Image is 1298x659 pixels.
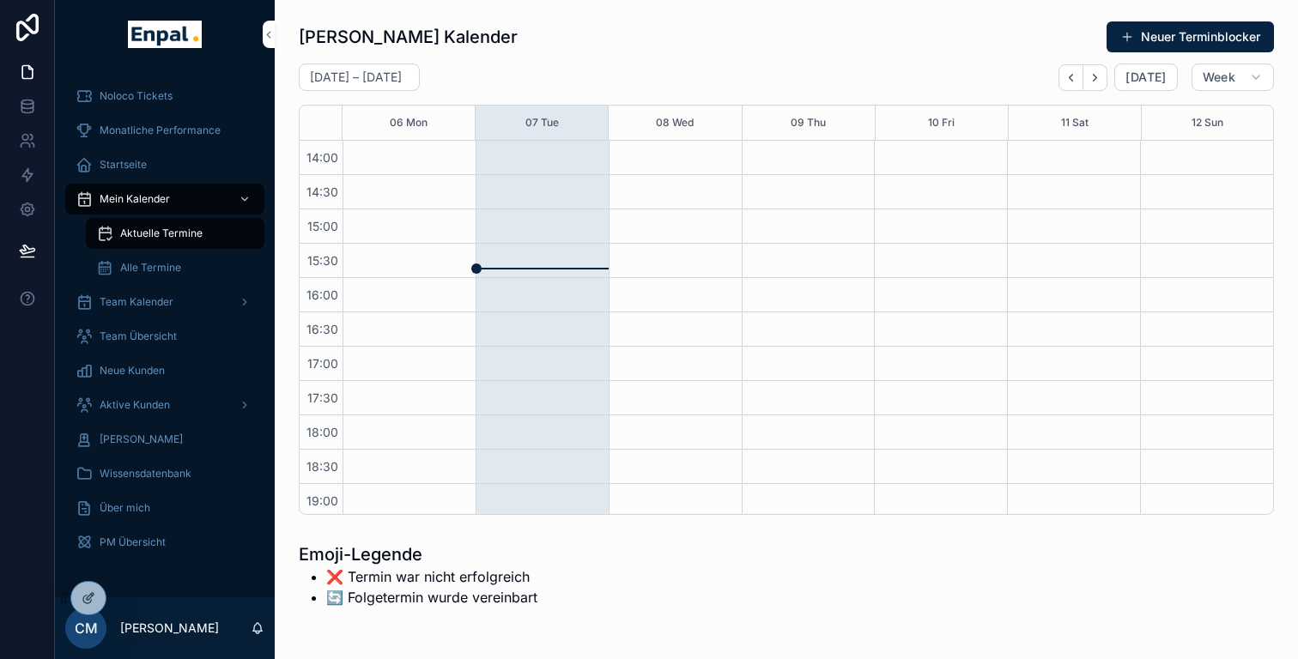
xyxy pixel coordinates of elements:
[100,158,147,172] span: Startseite
[100,329,177,343] span: Team Übersicht
[65,321,264,352] a: Team Übersicht
[65,424,264,455] a: [PERSON_NAME]
[128,21,201,48] img: App logo
[303,219,343,233] span: 15:00
[100,295,173,309] span: Team Kalender
[65,287,264,317] a: Team Kalender
[1192,63,1274,91] button: Week
[65,149,264,180] a: Startseite
[302,459,343,474] span: 18:30
[302,493,343,508] span: 19:00
[55,69,275,580] div: scrollable content
[1203,70,1235,85] span: Week
[100,535,166,549] span: PM Übersicht
[100,467,191,481] span: Wissensdatenbank
[302,322,343,336] span: 16:30
[302,184,343,199] span: 14:30
[120,227,203,240] span: Aktuelle Termine
[791,106,826,140] button: 09 Thu
[100,192,170,206] span: Mein Kalender
[525,106,559,140] button: 07 Tue
[100,398,170,412] span: Aktive Kunden
[65,355,264,386] a: Neue Kunden
[100,89,173,103] span: Noloco Tickets
[928,106,955,140] button: 10 Fri
[1058,64,1083,91] button: Back
[1125,70,1166,85] span: [DATE]
[100,501,150,515] span: Über mich
[86,252,264,283] a: Alle Termine
[100,364,165,378] span: Neue Kunden
[299,25,518,49] h1: [PERSON_NAME] Kalender
[65,81,264,112] a: Noloco Tickets
[65,458,264,489] a: Wissensdatenbank
[303,390,343,405] span: 17:30
[1107,21,1274,52] button: Neuer Terminblocker
[390,106,428,140] button: 06 Mon
[100,432,183,446] span: [PERSON_NAME]
[65,184,264,215] a: Mein Kalender
[326,587,537,608] li: 🔄️ Folgetermin wurde vereinbart
[1192,106,1223,140] button: 12 Sun
[310,69,402,86] h2: [DATE] – [DATE]
[86,218,264,249] a: Aktuelle Termine
[1083,64,1107,91] button: Next
[65,390,264,420] a: Aktive Kunden
[1061,106,1089,140] button: 11 Sat
[302,287,343,302] span: 16:00
[303,356,343,371] span: 17:00
[120,620,219,637] p: [PERSON_NAME]
[1114,63,1177,91] button: [DATE]
[299,542,537,566] h1: Emoji-Legende
[75,618,98,638] span: CM
[65,115,264,146] a: Monatliche Performance
[120,261,181,275] span: Alle Termine
[65,493,264,523] a: Über mich
[100,124,221,137] span: Monatliche Performance
[326,566,537,587] li: ❌ Termin war nicht erfolgreich
[65,527,264,558] a: PM Übersicht
[302,150,343,165] span: 14:00
[303,253,343,268] span: 15:30
[656,106,694,140] button: 08 Wed
[302,425,343,439] span: 18:00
